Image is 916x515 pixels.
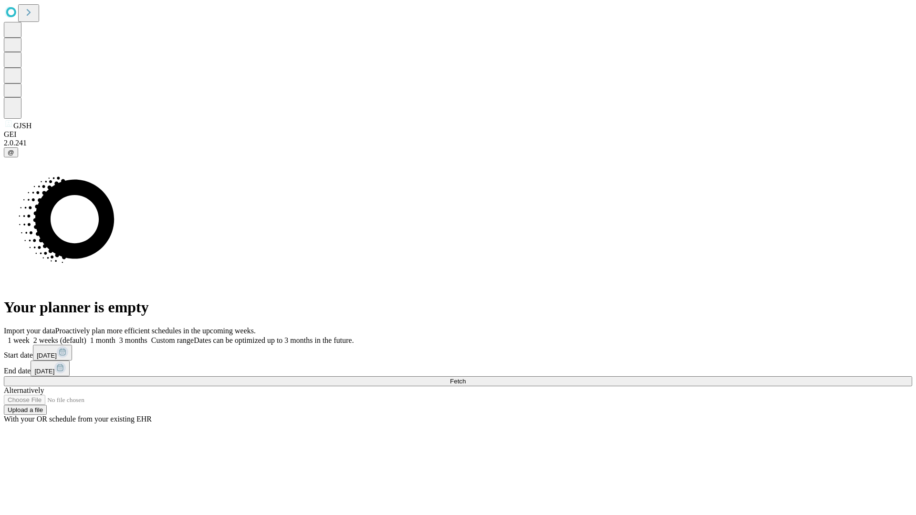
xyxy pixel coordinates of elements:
span: With your OR schedule from your existing EHR [4,415,152,423]
span: Custom range [151,336,194,344]
span: Import your data [4,327,55,335]
button: Upload a file [4,405,47,415]
span: 1 month [90,336,115,344]
div: Start date [4,345,912,360]
span: Fetch [450,378,466,385]
div: End date [4,360,912,376]
span: 2 weeks (default) [33,336,86,344]
span: GJSH [13,122,31,130]
span: Alternatively [4,386,44,394]
button: Fetch [4,376,912,386]
span: Dates can be optimized up to 3 months in the future. [194,336,354,344]
button: @ [4,147,18,157]
button: [DATE] [31,360,70,376]
span: [DATE] [34,368,54,375]
div: 2.0.241 [4,139,912,147]
span: 3 months [119,336,147,344]
span: @ [8,149,14,156]
span: [DATE] [37,352,57,359]
div: GEI [4,130,912,139]
span: 1 week [8,336,30,344]
button: [DATE] [33,345,72,360]
h1: Your planner is empty [4,299,912,316]
span: Proactively plan more efficient schedules in the upcoming weeks. [55,327,256,335]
